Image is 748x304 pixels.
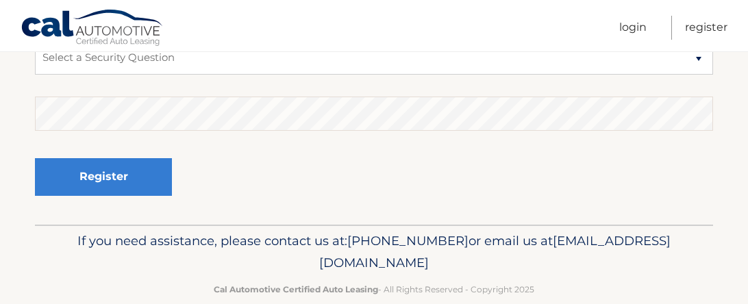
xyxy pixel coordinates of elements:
p: - All Rights Reserved - Copyright 2025 [55,282,693,296]
a: Cal Automotive [21,9,164,49]
button: Register [35,158,172,196]
strong: Cal Automotive Certified Auto Leasing [214,284,378,294]
a: Register [685,16,727,40]
a: Login [619,16,647,40]
p: If you need assistance, please contact us at: or email us at [55,230,693,274]
span: [PHONE_NUMBER] [347,233,469,249]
